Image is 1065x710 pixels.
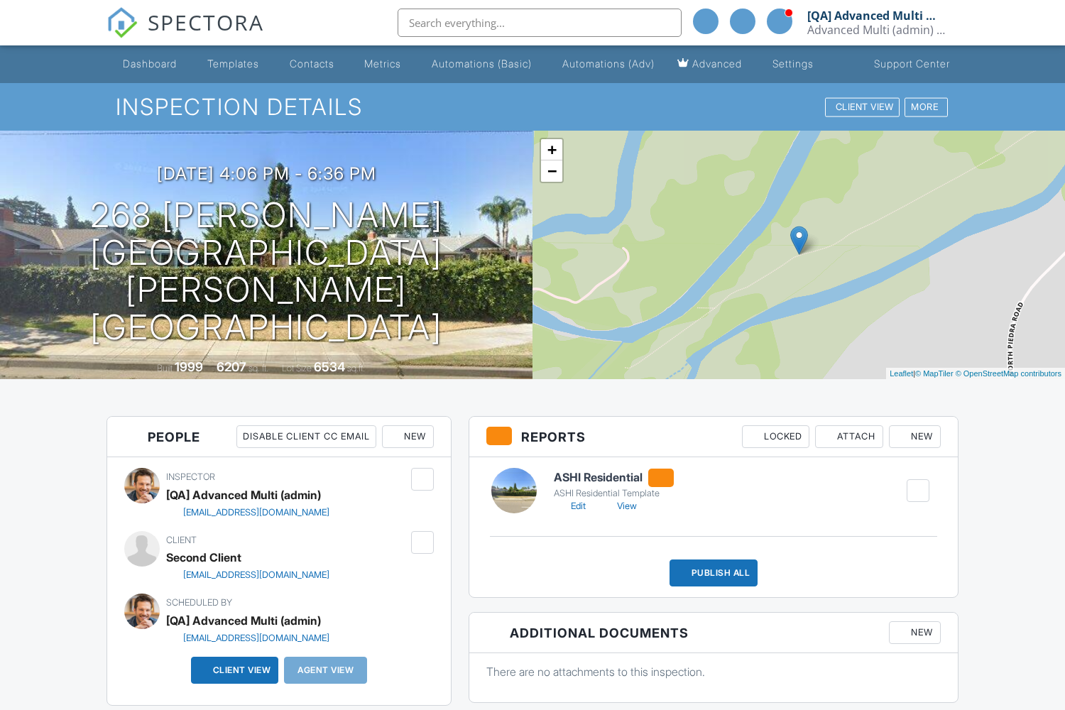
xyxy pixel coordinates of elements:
[166,484,321,506] div: [QA] Advanced Multi (admin)
[109,51,182,77] a: Dashboard
[554,469,674,487] h6: ASHI Residential
[106,7,138,38] img: The Best Home Inspection Software - Spectora
[166,506,329,520] a: [EMAIL_ADDRESS][DOMAIN_NAME]
[554,469,674,500] a: ASHI Residential ASHI Residential Template
[874,58,950,70] div: Support Center
[116,94,949,119] h1: Inspection Details
[890,369,913,378] a: Leaflet
[886,368,1065,380] div: |
[807,23,949,37] div: Advanced Multi (admin) Company
[314,359,345,374] div: 6534
[562,58,655,70] div: Automations (Adv)
[861,51,956,77] a: Support Center
[248,363,268,373] span: sq. ft.
[276,51,340,77] a: Contacts
[469,613,958,653] h3: Additional Documents
[469,417,958,457] h3: Reports
[106,19,264,49] a: SPECTORA
[166,471,215,482] span: Inspector
[418,51,537,77] a: Automations (Basic)
[382,425,434,448] div: New
[351,51,408,77] a: Metrics
[166,568,329,582] a: [EMAIL_ADDRESS][DOMAIN_NAME]
[398,9,682,37] input: Search everything...
[554,499,586,513] a: Edit
[541,160,562,182] a: Zoom out
[672,51,748,77] a: Advanced
[347,363,365,373] span: sq.ft.
[175,359,203,374] div: 1999
[282,363,312,373] span: Lot Size
[290,58,334,70] div: Contacts
[123,58,177,70] div: Dashboard
[166,610,321,631] div: [QA] Advanced Multi (admin)
[23,197,510,346] h1: 268 [PERSON_NAME][GEOGRAPHIC_DATA] [PERSON_NAME][GEOGRAPHIC_DATA]
[196,663,271,677] a: Client View
[148,7,264,37] span: SPECTORA
[915,369,954,378] a: © MapTiler
[157,164,376,183] h3: [DATE] 4:06 pm - 6:36 pm
[166,547,241,568] div: Second Client
[183,633,329,644] div: [EMAIL_ADDRESS][DOMAIN_NAME]
[807,9,939,23] div: [QA] Advanced Multi (admin)
[905,97,948,116] div: More
[772,58,814,70] div: Settings
[825,97,900,116] div: Client View
[236,425,376,448] div: Disable Client CC Email
[815,425,883,448] div: Attach
[889,621,941,644] div: New
[759,51,819,77] a: Settings
[107,417,451,457] h3: People
[554,488,674,499] div: ASHI Residential Template
[956,369,1061,378] a: © OpenStreetMap contributors
[692,58,742,70] div: Advanced
[217,359,246,374] div: 6207
[166,631,329,645] a: [EMAIL_ADDRESS][DOMAIN_NAME]
[432,58,532,70] div: Automations (Basic)
[549,51,660,77] a: Automations (Advanced)
[600,499,637,513] a: View
[157,363,173,373] span: Built
[889,425,941,448] div: New
[183,507,329,518] div: [EMAIL_ADDRESS][DOMAIN_NAME]
[166,535,197,545] span: Client
[183,569,329,581] div: [EMAIL_ADDRESS][DOMAIN_NAME]
[166,597,232,608] span: Scheduled By
[194,51,265,77] a: Templates
[207,58,259,70] div: Templates
[742,425,809,448] div: Locked
[670,559,758,586] div: Publish All
[486,664,941,679] p: There are no attachments to this inspection.
[364,58,401,70] div: Metrics
[541,139,562,160] a: Zoom in
[824,101,903,111] a: Client View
